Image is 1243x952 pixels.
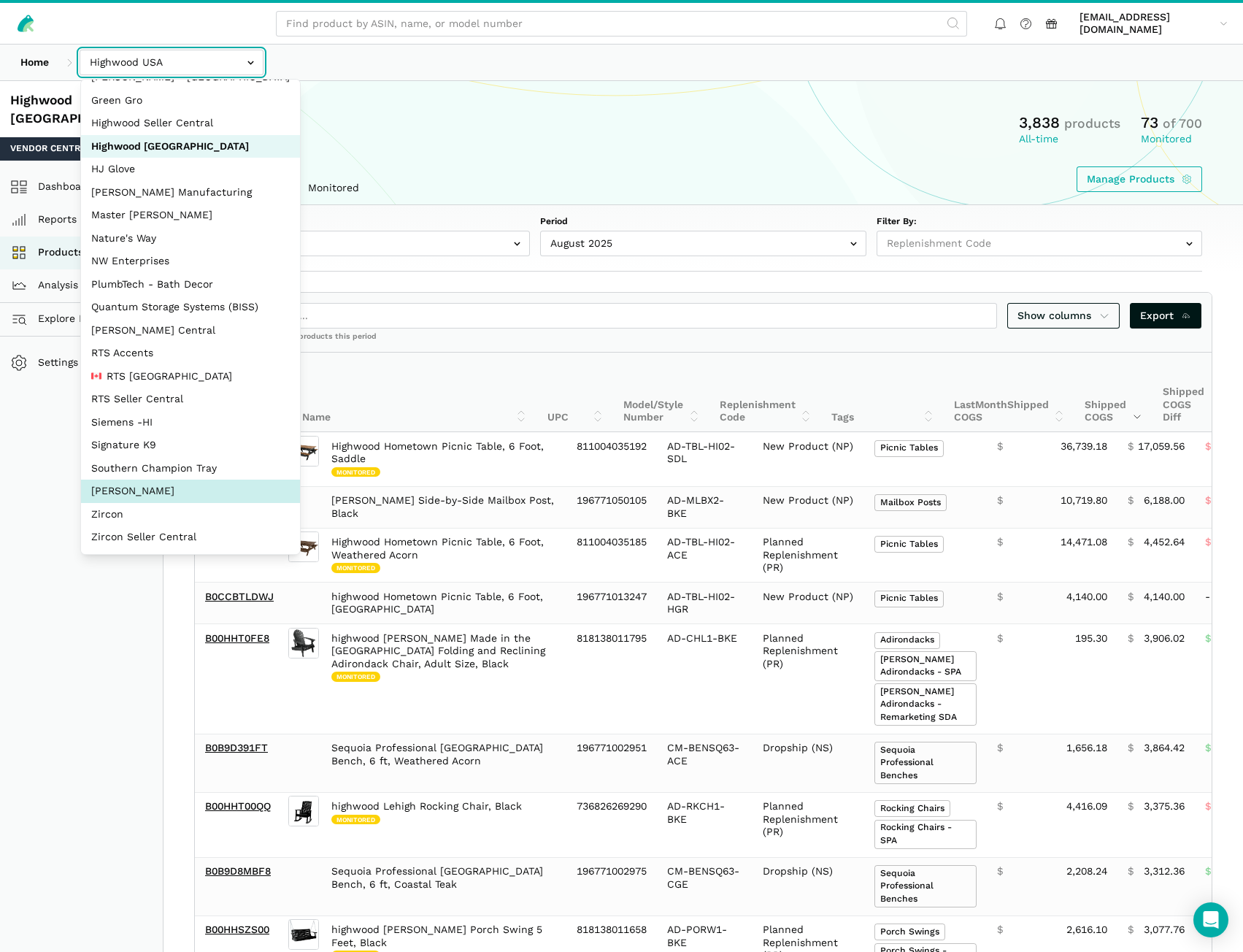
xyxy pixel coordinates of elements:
[1080,11,1215,37] span: [EMAIL_ADDRESS][DOMAIN_NAME]
[1074,8,1233,39] a: [EMAIL_ADDRESS][DOMAIN_NAME]
[753,528,864,583] td: Planned Replenishment (PR)
[81,204,300,227] button: Master [PERSON_NAME]
[657,857,753,915] td: CM-BENSQ63-CGE
[657,583,753,624] td: AD-TBL-HI02-HGR
[997,865,1003,878] span: $
[997,536,1003,549] span: $
[657,432,753,486] td: AD-TBL-HI02-SDL
[874,924,945,940] span: Porch Swings
[540,231,866,256] input: August 2025
[1144,800,1185,813] span: 3,375.36
[1128,632,1134,645] span: $
[874,865,977,907] span: Sequoia Professional Benches
[657,624,753,734] td: AD-CHL1-BKE
[1074,353,1152,432] th: Shipped COGS: activate to sort column ascending
[566,486,657,528] td: 196771050105
[1019,113,1060,131] span: 3,838
[997,494,1003,507] span: $
[1205,865,1211,878] span: $
[288,628,319,659] img: highwood Hamilton Made in the USA Folding and Reclining Adirondack Chair, Adult Size, Black
[944,353,1074,432] th: Last Shipped COGS: activate to sort column ascending
[1066,742,1107,755] span: 1,656.18
[1163,116,1202,131] span: of 700
[321,857,566,915] td: Sequoia Professional [GEOGRAPHIC_DATA] Bench, 6 ft, Coastal Teak
[205,591,274,602] a: B0CCBTLDWJ
[753,486,864,528] td: New Product (NP)
[81,388,300,411] button: RTS Seller Central
[331,563,380,573] span: Monitored
[1205,440,1211,453] span: $
[321,734,566,792] td: Sequoia Professional [GEOGRAPHIC_DATA] Bench, 6 ft, Weathered Acorn
[709,353,821,432] th: Replenishment Code: activate to sort column ascending
[205,632,269,644] a: B00HHT0FE8
[997,591,1003,604] span: $
[10,142,91,156] span: Vendor Central
[321,792,566,857] td: highwood Lehigh Rocking Chair, Black
[195,331,1212,352] div: Showing 1 to 25 of 2,469 products this period
[1128,924,1134,937] span: $
[566,528,657,583] td: 811004035185
[877,215,1202,229] label: Filter By:
[1128,591,1134,604] span: $
[1141,133,1202,146] div: Monitored
[1128,800,1134,813] span: $
[81,526,300,549] button: Zircon Seller Central
[1138,440,1185,453] span: 17,059.56
[753,857,864,915] td: Dropship (NS)
[331,815,380,825] span: Monitored
[1066,591,1107,604] span: 4,140.00
[204,231,530,256] input: Monthly
[1066,924,1107,937] span: 2,616.10
[1140,308,1192,323] span: Export
[81,273,300,296] button: PlumbTech - Bath Decor
[81,411,300,434] button: Siemens -HI
[997,800,1003,813] span: $
[997,742,1003,755] span: $
[1128,865,1134,878] span: $
[204,215,530,229] label: Range
[657,734,753,792] td: CM-BENSQ63-ACE
[1144,924,1185,937] span: 3,077.76
[997,924,1003,937] span: $
[205,303,997,329] input: Search products...
[997,440,1003,453] span: $
[1152,353,1234,432] th: Shipped COGS Diff: activate to sort column ascending
[821,353,944,432] th: Tags: activate to sort column ascending
[81,296,300,319] button: Quantum Storage Systems (BISS)
[81,480,300,503] button: [PERSON_NAME]
[10,50,59,75] a: Home
[81,181,300,204] button: [PERSON_NAME] Manufacturing
[874,591,944,607] span: Picnic Tables
[753,624,864,734] td: Planned Replenishment (PR)
[1205,742,1211,755] span: $
[81,503,300,526] button: Zircon
[205,924,269,935] a: B00HHSZS00
[292,353,537,432] th: Name: activate to sort column ascending
[874,651,977,681] span: [PERSON_NAME] Adirondacks - SPA
[1128,440,1134,453] span: $
[321,432,566,486] td: Highwood Hometown Picnic Table, 6 Foot, Saddle
[657,486,753,528] td: AD-MLBX2-BKE
[1205,536,1211,549] span: $
[997,632,1003,645] span: $
[566,624,657,734] td: 818138011795
[975,399,1007,410] span: Month
[753,432,864,486] td: New Product (NP)
[1141,113,1158,131] span: 73
[566,432,657,486] td: 811004035192
[288,531,319,562] img: Highwood Hometown Picnic Table, 6 Foot, Weathered Acorn
[205,742,268,753] a: B0B9D391FT
[874,820,977,850] span: Rocking Chairs - SPA
[657,792,753,857] td: AD-RKCH1-BKE
[1075,632,1107,645] span: 195.30
[205,865,271,877] a: B0B9D8MBF8
[1205,494,1211,507] span: $
[321,583,566,624] td: highwood Hometown Picnic Table, 6 Foot, [GEOGRAPHIC_DATA]
[566,792,657,857] td: 736826269290
[1144,591,1185,604] span: 4,140.00
[874,440,944,457] span: Picnic Tables
[205,800,271,812] a: B00HHT00QQ
[81,135,300,158] button: Highwood [GEOGRAPHIC_DATA]
[877,231,1202,256] input: Replenishment Code
[753,792,864,857] td: Planned Replenishment (PR)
